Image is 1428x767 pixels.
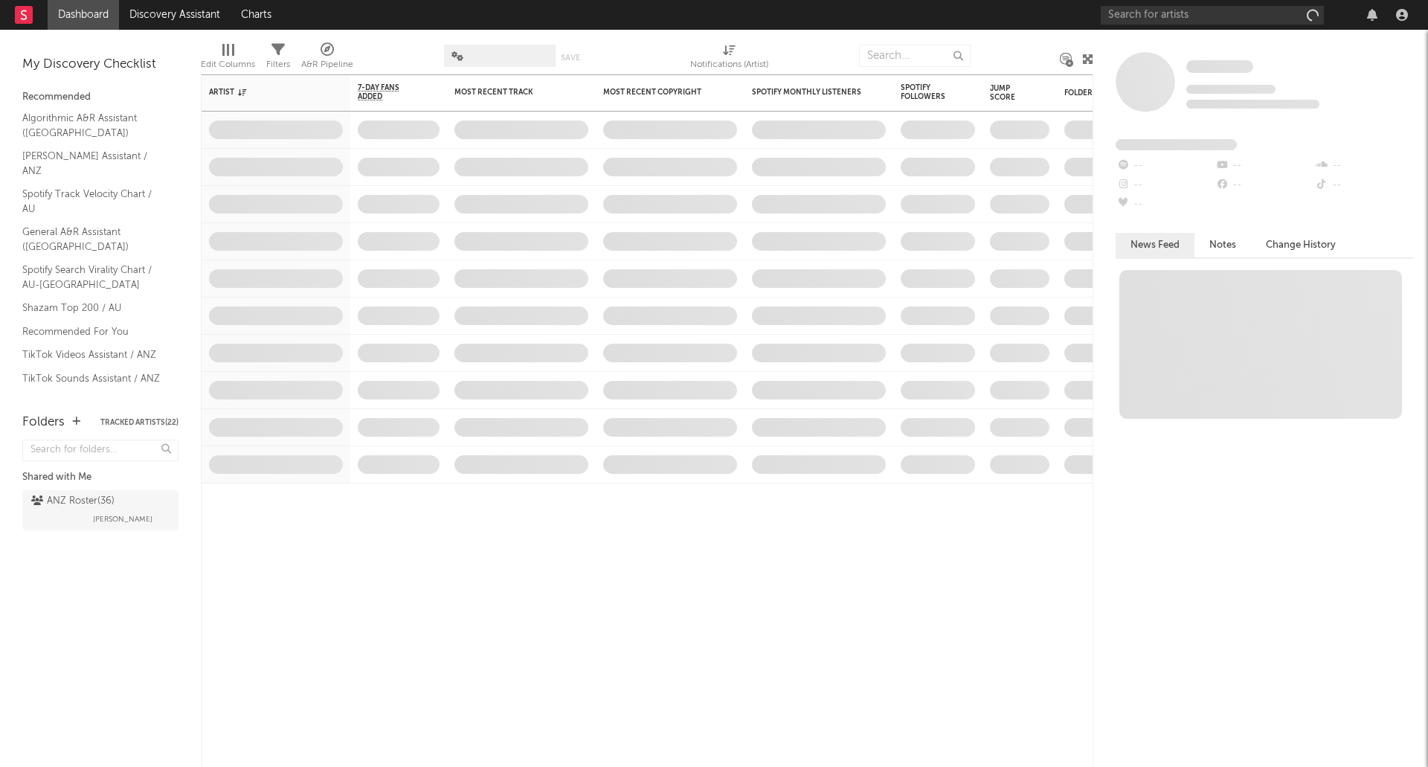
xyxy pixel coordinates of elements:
div: Filters [266,56,290,74]
a: TikTok Sounds Assistant / ANZ [22,370,164,387]
div: Recommended [22,89,178,106]
div: Notifications (Artist) [690,37,768,80]
span: 7-Day Fans Added [358,83,417,101]
div: -- [1215,156,1313,176]
div: A&R Pipeline [301,56,353,74]
div: My Discovery Checklist [22,56,178,74]
div: Most Recent Copyright [603,88,715,97]
span: Some Artist [1186,60,1253,73]
a: Shazam Top 200 / AU [22,300,164,316]
div: Most Recent Track [454,88,566,97]
div: Edit Columns [201,37,255,80]
div: -- [1314,176,1413,195]
a: Algorithmic A&R Assistant ([GEOGRAPHIC_DATA]) [22,110,164,141]
input: Search for artists [1101,6,1324,25]
a: General A&R Assistant ([GEOGRAPHIC_DATA]) [22,224,164,254]
span: [PERSON_NAME] [93,510,152,528]
div: Filters [266,37,290,80]
a: ANZ Roster(36)[PERSON_NAME] [22,490,178,530]
div: A&R Pipeline [301,37,353,80]
div: Artist [209,88,321,97]
div: Jump Score [990,84,1027,102]
a: Spotify Search Virality Chart / AU-[GEOGRAPHIC_DATA] [22,262,164,292]
div: Notifications (Artist) [690,56,768,74]
div: -- [1116,156,1215,176]
button: Tracked Artists(22) [100,419,178,426]
button: Change History [1251,233,1351,257]
a: [PERSON_NAME] Assistant / ANZ [22,148,164,179]
a: Recommended For You [22,324,164,340]
div: Edit Columns [201,56,255,74]
input: Search... [859,45,971,67]
span: Tracking Since: [DATE] [1186,85,1276,94]
input: Search for folders... [22,440,178,461]
a: Some Artist [1186,60,1253,74]
div: Shared with Me [22,469,178,487]
a: TikTok Videos Assistant / ANZ [22,347,164,363]
button: Notes [1194,233,1251,257]
div: Folders [22,414,65,431]
span: 0 fans last week [1186,100,1319,109]
div: Folders [1064,89,1176,97]
span: Fans Added by Platform [1116,139,1237,150]
div: -- [1116,176,1215,195]
a: Spotify Track Velocity Chart / AU [22,186,164,216]
div: -- [1116,195,1215,214]
div: -- [1314,156,1413,176]
div: ANZ Roster ( 36 ) [31,492,115,510]
div: Spotify Monthly Listeners [752,88,863,97]
button: Save [561,54,580,62]
button: News Feed [1116,233,1194,257]
div: -- [1215,176,1313,195]
div: Spotify Followers [901,83,953,101]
